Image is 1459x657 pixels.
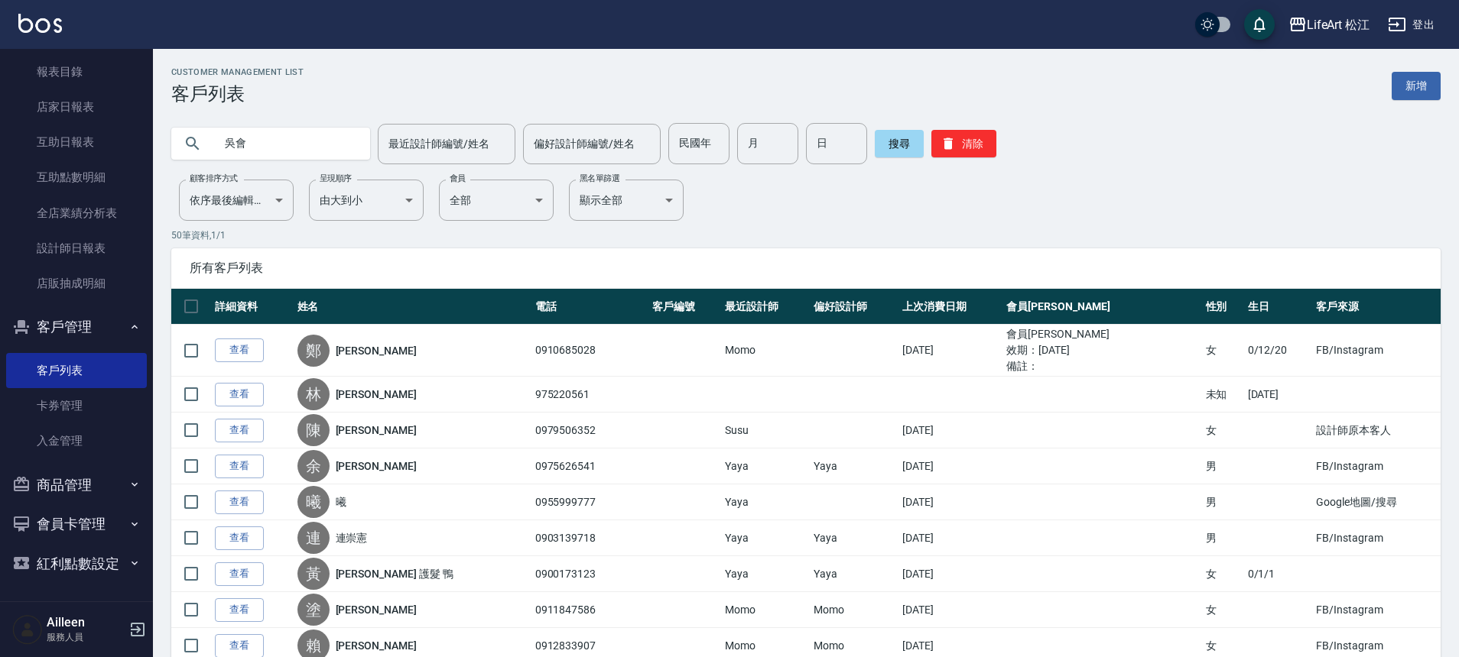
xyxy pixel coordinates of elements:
td: 女 [1202,592,1244,628]
td: 0900173123 [531,556,648,592]
td: FB/Instagram [1312,520,1441,556]
a: [PERSON_NAME] [336,602,417,617]
td: Momo [721,592,810,628]
div: 黃 [297,558,330,590]
td: [DATE] [898,325,1002,377]
input: 搜尋關鍵字 [214,123,358,164]
p: 50 筆資料, 1 / 1 [171,228,1441,242]
td: Momo [810,592,898,628]
ul: 備註： [1006,358,1197,374]
h5: Ailleen [47,615,125,630]
button: LifeArt 松江 [1282,9,1376,40]
a: 客戶列表 [6,353,147,388]
a: 連崇憲 [336,530,368,545]
a: 設計師日報表 [6,231,147,266]
td: Yaya [810,556,898,592]
td: [DATE] [898,592,1002,628]
a: [PERSON_NAME] [336,343,417,358]
a: 曦 [336,494,346,510]
a: 查看 [215,490,264,514]
a: 店家日報表 [6,89,147,125]
label: 黑名單篩選 [580,173,619,184]
td: [DATE] [898,448,1002,484]
th: 詳細資料 [211,289,294,325]
button: 會員卡管理 [6,504,147,544]
th: 上次消費日期 [898,289,1002,325]
a: 查看 [215,338,264,362]
td: 設計師原本客人 [1312,413,1441,448]
div: 余 [297,450,330,482]
a: 查看 [215,526,264,550]
td: Yaya [721,448,810,484]
td: 男 [1202,448,1244,484]
label: 呈現順序 [320,173,352,184]
td: [DATE] [898,556,1002,592]
th: 客戶編號 [648,289,722,325]
a: 報表目錄 [6,54,147,89]
a: 查看 [215,455,264,478]
h3: 客戶列表 [171,83,304,105]
img: Person [12,614,43,645]
a: [PERSON_NAME] [336,422,417,438]
th: 姓名 [294,289,531,325]
th: 最近設計師 [721,289,810,325]
div: 塗 [297,594,330,626]
a: [PERSON_NAME] [336,387,417,402]
div: 由大到小 [309,180,424,221]
button: save [1244,9,1275,40]
a: 查看 [215,383,264,406]
td: 男 [1202,484,1244,520]
div: 全部 [439,180,554,221]
td: FB/Instagram [1312,325,1441,377]
td: [DATE] [898,413,1002,448]
th: 生日 [1244,289,1313,325]
th: 性別 [1202,289,1244,325]
td: Yaya [810,448,898,484]
th: 電話 [531,289,648,325]
td: Susu [721,413,810,448]
button: 清除 [931,130,996,157]
td: 男 [1202,520,1244,556]
td: 0/1/1 [1244,556,1313,592]
td: Yaya [721,484,810,520]
td: [DATE] [898,484,1002,520]
td: 0910685028 [531,325,648,377]
td: 女 [1202,325,1244,377]
div: 林 [297,378,330,410]
div: 依序最後編輯時間 [179,180,294,221]
ul: 會員[PERSON_NAME] [1006,326,1197,342]
a: 卡券管理 [6,388,147,423]
label: 會員 [450,173,466,184]
a: [PERSON_NAME] [336,638,417,653]
th: 會員[PERSON_NAME] [1002,289,1201,325]
td: 0911847586 [531,592,648,628]
a: 互助點數明細 [6,160,147,195]
span: 所有客戶列表 [190,261,1422,276]
td: 女 [1202,413,1244,448]
td: [DATE] [1244,377,1313,413]
td: 0/12/20 [1244,325,1313,377]
td: 0979506352 [531,413,648,448]
div: 曦 [297,486,330,518]
td: Momo [721,325,810,377]
div: LifeArt 松江 [1307,15,1370,34]
a: 查看 [215,562,264,586]
a: 入金管理 [6,423,147,458]
div: 陳 [297,414,330,446]
td: 0903139718 [531,520,648,556]
a: 全店業績分析表 [6,196,147,231]
ul: 效期： [DATE] [1006,342,1197,358]
a: 查看 [215,419,264,442]
h2: Customer Management List [171,67,304,77]
div: 鄭 [297,335,330,367]
button: 客戶管理 [6,307,147,347]
a: 店販抽成明細 [6,266,147,301]
td: Yaya [721,556,810,592]
p: 服務人員 [47,630,125,644]
div: 顯示全部 [569,180,684,221]
td: Google地圖/搜尋 [1312,484,1441,520]
th: 偏好設計師 [810,289,898,325]
a: [PERSON_NAME] 護髮 鴨 [336,566,453,581]
label: 顧客排序方式 [190,173,238,184]
td: Yaya [721,520,810,556]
